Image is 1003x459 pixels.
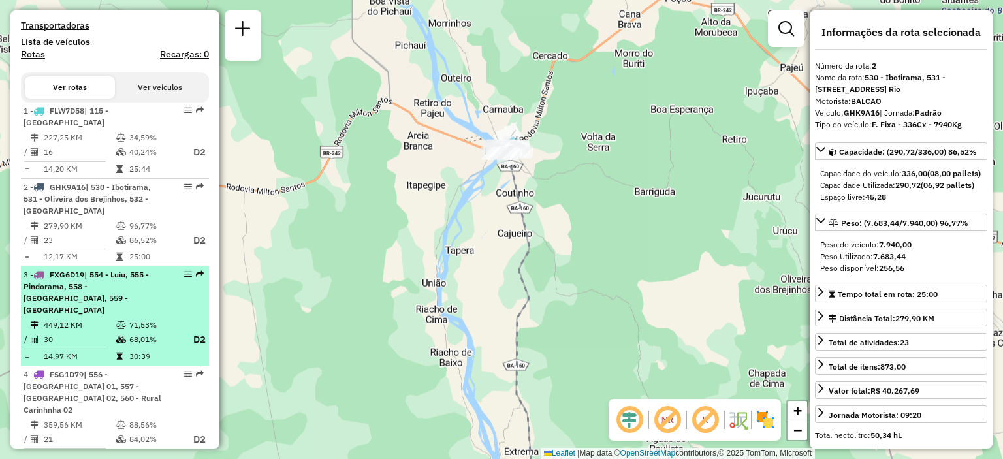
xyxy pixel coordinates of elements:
[820,251,982,262] div: Peso Utilizado:
[815,309,987,326] a: Distância Total:279,90 KM
[829,385,919,397] div: Valor total:
[844,108,880,118] strong: GHK9A16
[815,163,987,208] div: Capacidade: (290,72/336,00) 86,52%
[115,76,205,99] button: Ver veículos
[196,270,204,278] em: Rota exportada
[620,449,676,458] a: OpenStreetMap
[921,180,974,190] strong: (06,92 pallets)
[116,421,126,429] i: % de utilização do peso
[24,106,108,127] span: 1 -
[43,419,116,432] td: 359,56 KM
[24,182,151,215] span: 2 -
[230,16,256,45] a: Nova sessão e pesquisa
[880,362,906,372] strong: 873,00
[31,321,39,329] i: Distância Total
[43,163,116,176] td: 14,20 KM
[839,147,977,157] span: Capacidade: (290,72/336,00) 86,52%
[793,422,802,438] span: −
[24,182,151,215] span: | 530 - Ibotirama, 531 - Oliveira dos Brejinhos, 532 - [GEOGRAPHIC_DATA]
[815,405,987,423] a: Jornada Motorista: 09:20
[129,232,181,249] td: 86,52%
[31,336,39,343] i: Total de Atividades
[815,214,987,231] a: Peso: (7.683,44/7.940,00) 96,77%
[184,183,192,191] em: Opções
[116,165,123,173] i: Tempo total em rota
[820,168,982,180] div: Capacidade do veículo:
[902,168,927,178] strong: 336,00
[900,338,909,347] strong: 23
[24,370,161,415] span: 4 -
[129,350,181,363] td: 30:39
[43,332,116,348] td: 30
[31,222,39,230] i: Distância Total
[755,409,776,430] img: Exibir/Ocultar setores
[24,163,30,176] td: =
[184,270,192,278] em: Opções
[129,319,181,332] td: 71,53%
[43,432,116,448] td: 21
[815,72,946,94] strong: 530 - Ibotirama, 531 - [STREET_ADDRESS] Rio
[815,107,987,119] div: Veículo:
[116,148,126,156] i: % de utilização da cubagem
[24,270,149,315] span: | 554 - Luiu, 555 - Pindorama, 558 - [GEOGRAPHIC_DATA], 559 - [GEOGRAPHIC_DATA]
[815,381,987,399] a: Valor total:R$ 40.267,69
[788,420,807,440] a: Zoom out
[182,332,206,347] p: D2
[544,449,575,458] a: Leaflet
[182,145,206,160] p: D2
[24,370,161,415] span: | 556 - [GEOGRAPHIC_DATA] 01, 557 - [GEOGRAPHIC_DATA] 02, 560 - Rural Carinhnha 02
[820,262,982,274] div: Peso disponível:
[43,144,116,161] td: 16
[880,108,942,118] span: | Jornada:
[31,421,39,429] i: Distância Total
[50,270,84,279] span: FXG6D19
[21,37,209,48] h4: Lista de veículos
[652,404,683,435] span: Exibir NR
[24,350,30,363] td: =
[829,338,909,347] span: Total de atividades:
[829,409,921,421] div: Jornada Motorista: 09:20
[24,250,30,263] td: =
[160,49,209,60] h4: Recargas: 0
[43,319,116,332] td: 449,12 KM
[815,430,987,441] div: Total hectolitro:
[116,236,126,244] i: % de utilização da cubagem
[31,435,39,443] i: Total de Atividades
[872,119,962,129] strong: F. Fixa - 336Cx - 7940Kg
[116,353,123,360] i: Tempo total em rota
[116,253,123,261] i: Tempo total em rota
[21,49,45,60] a: Rotas
[873,251,906,261] strong: 7.683,44
[21,20,209,31] h4: Transportadoras
[815,72,987,95] div: Nome da rota:
[182,432,206,447] p: D2
[116,134,126,142] i: % de utilização do peso
[184,370,192,378] em: Opções
[829,313,934,324] div: Distância Total:
[129,332,181,348] td: 68,01%
[577,449,579,458] span: |
[129,144,181,161] td: 40,24%
[129,250,181,263] td: 25:00
[895,180,921,190] strong: 290,72
[870,430,902,440] strong: 50,34 hL
[43,232,116,249] td: 23
[895,313,934,323] span: 279,90 KM
[116,222,126,230] i: % de utilização do peso
[31,134,39,142] i: Distância Total
[829,361,906,373] div: Total de itens:
[815,357,987,375] a: Total de itens:873,00
[815,333,987,351] a: Total de atividades:23
[690,404,721,435] span: Exibir rótulo
[820,180,982,191] div: Capacidade Utilizada:
[24,332,30,348] td: /
[43,250,116,263] td: 12,17 KM
[815,26,987,39] h4: Informações da rota selecionada
[129,163,181,176] td: 25:44
[927,168,981,178] strong: (08,00 pallets)
[196,370,204,378] em: Rota exportada
[915,108,942,118] strong: Padrão
[727,409,748,430] img: Fluxo de ruas
[851,96,882,106] strong: BALCAO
